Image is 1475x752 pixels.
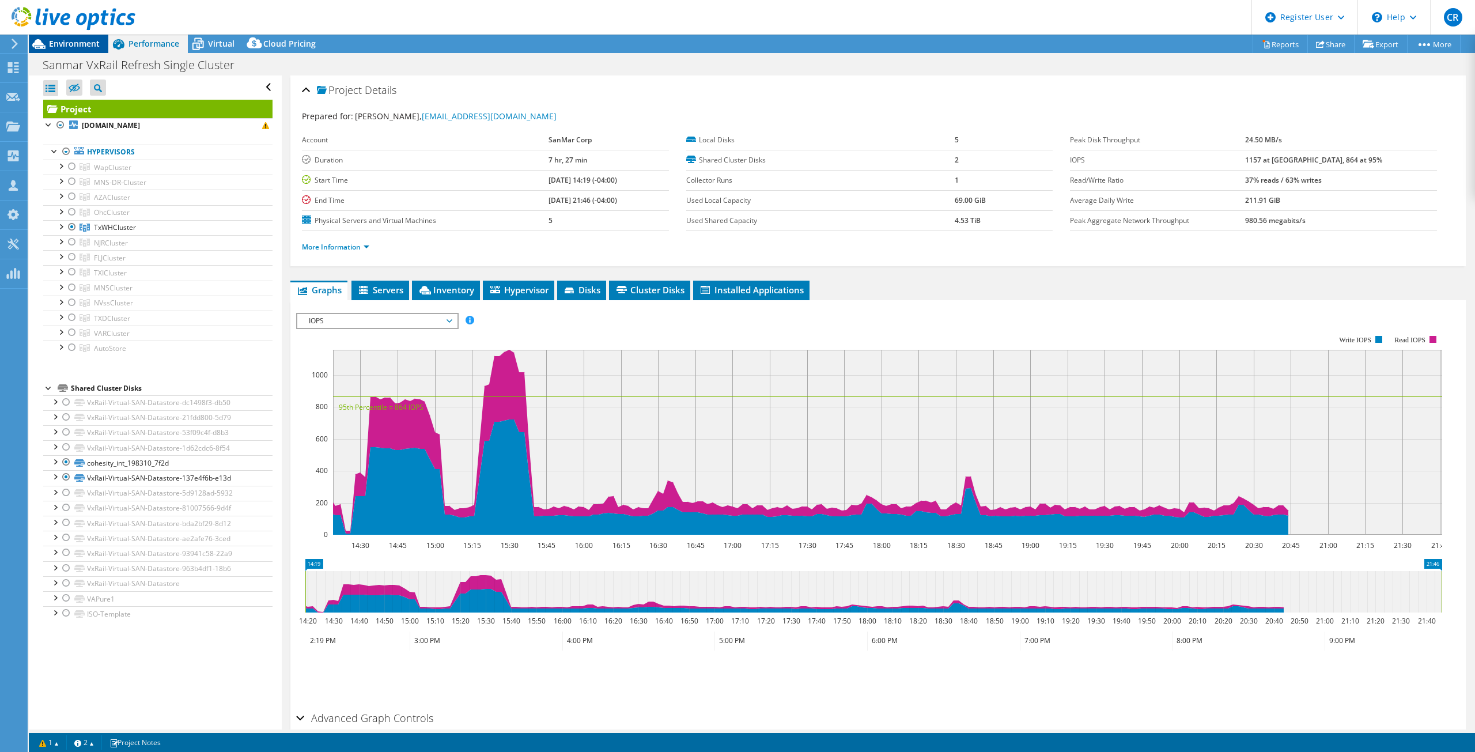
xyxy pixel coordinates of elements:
a: More [1407,35,1461,53]
a: VxRail-Virtual-SAN-Datastore [43,576,273,591]
text: 15:50 [528,616,546,626]
text: 19:40 [1113,616,1130,626]
text: 18:30 [947,541,965,550]
a: TxWHCluster [43,220,273,235]
text: 20:20 [1215,616,1232,626]
span: Disks [563,284,600,296]
a: MNS-DR-Cluster [43,175,273,190]
label: End Time [302,195,548,206]
span: NVssCluster [94,298,133,308]
label: Physical Servers and Virtual Machines [302,215,548,226]
div: Shared Cluster Disks [71,381,273,395]
span: WapCluster [94,163,131,172]
text: 20:30 [1245,541,1263,550]
text: 18:50 [986,616,1004,626]
b: 69.00 GiB [955,195,986,205]
text: 18:00 [858,616,876,626]
text: 14:50 [376,616,394,626]
a: VxRail-Virtual-SAN-Datastore-ae2afe76-3ced [43,531,273,546]
a: VxRail-Virtual-SAN-Datastore-5d9128ad-5932 [43,486,273,501]
text: 14:20 [299,616,317,626]
b: 7 hr, 27 min [549,155,588,165]
text: 14:40 [350,616,368,626]
text: 16:30 [630,616,648,626]
text: 15:30 [477,616,495,626]
text: 15:45 [538,541,555,550]
text: 21:00 [1316,616,1334,626]
text: 17:10 [731,616,749,626]
a: Export [1354,35,1408,53]
label: Local Disks [686,134,955,146]
a: ISO-Template [43,606,273,621]
label: Shared Cluster Disks [686,154,955,166]
a: VAPure1 [43,591,273,606]
text: 17:00 [706,616,724,626]
b: 1 [955,175,959,185]
label: Read/Write Ratio [1070,175,1245,186]
text: 21:30 [1394,541,1412,550]
text: 95th Percentile = 864 IOPS [339,402,423,412]
a: NJRCluster [43,235,273,250]
span: Virtual [208,38,235,49]
text: 19:00 [1022,541,1039,550]
label: Used Local Capacity [686,195,955,206]
a: WapCluster [43,160,273,175]
b: 1157 at [GEOGRAPHIC_DATA], 864 at 95% [1245,155,1382,165]
a: 2 [66,735,102,750]
text: 18:10 [884,616,902,626]
text: 18:00 [873,541,891,550]
b: 2 [955,155,959,165]
b: 211.91 GiB [1245,195,1280,205]
text: 19:50 [1138,616,1156,626]
b: SanMar Corp [549,135,592,145]
a: VxRail-Virtual-SAN-Datastore-963b4df1-18b6 [43,561,273,576]
text: 18:20 [909,616,927,626]
h1: Sanmar VxRail Refresh Single Cluster [37,59,252,71]
b: 5 [549,216,553,225]
text: 18:15 [910,541,928,550]
text: 21:10 [1341,616,1359,626]
text: Read IOPS [1395,336,1426,344]
span: IOPS [303,314,451,328]
text: 15:20 [452,616,470,626]
label: Account [302,134,548,146]
text: 14:45 [389,541,407,550]
text: 18:40 [960,616,978,626]
text: 16:20 [604,616,622,626]
text: 1000 [312,370,328,380]
label: Collector Runs [686,175,955,186]
text: 19:45 [1133,541,1151,550]
a: [DOMAIN_NAME] [43,118,273,133]
label: Start Time [302,175,548,186]
text: 16:50 [680,616,698,626]
text: 17:50 [833,616,851,626]
label: Average Daily Write [1070,195,1245,206]
text: 20:00 [1163,616,1181,626]
text: 21:00 [1319,541,1337,550]
text: 400 [316,466,328,475]
text: 20:00 [1171,541,1189,550]
span: AZACluster [94,192,130,202]
text: 21:20 [1367,616,1385,626]
a: TXICluster [43,265,273,280]
text: 19:00 [1011,616,1029,626]
span: Hypervisor [489,284,549,296]
a: Share [1307,35,1355,53]
span: Project [317,85,362,96]
label: Peak Disk Throughput [1070,134,1245,146]
text: 200 [316,498,328,508]
a: [EMAIL_ADDRESS][DOMAIN_NAME] [422,111,557,122]
a: Hypervisors [43,145,273,160]
a: FLJCluster [43,250,273,265]
text: 14:30 [325,616,343,626]
label: Prepared for: [302,111,353,122]
text: 19:10 [1037,616,1054,626]
text: 15:30 [501,541,519,550]
a: NVssCluster [43,296,273,311]
span: Environment [49,38,100,49]
text: 18:30 [935,616,952,626]
span: Cloud Pricing [263,38,316,49]
text: 19:30 [1087,616,1105,626]
text: 21:30 [1392,616,1410,626]
b: 4.53 TiB [955,216,981,225]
